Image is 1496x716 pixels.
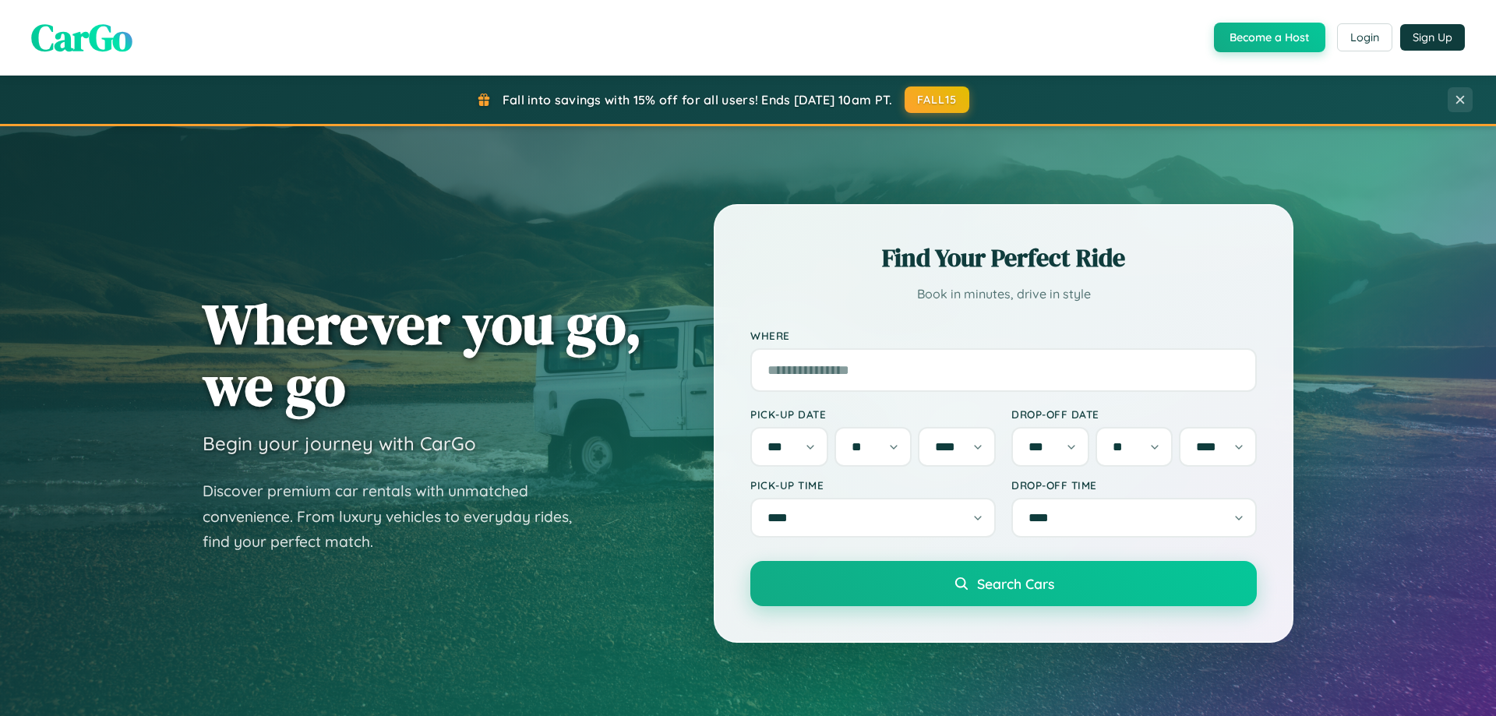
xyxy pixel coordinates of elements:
h1: Wherever you go, we go [203,293,642,416]
span: CarGo [31,12,132,63]
label: Drop-off Time [1011,478,1257,492]
label: Where [750,329,1257,342]
p: Book in minutes, drive in style [750,283,1257,305]
span: Fall into savings with 15% off for all users! Ends [DATE] 10am PT. [503,92,893,108]
button: Sign Up [1400,24,1465,51]
button: Become a Host [1214,23,1325,52]
button: Search Cars [750,561,1257,606]
button: FALL15 [905,86,970,113]
button: Login [1337,23,1392,51]
p: Discover premium car rentals with unmatched convenience. From luxury vehicles to everyday rides, ... [203,478,592,555]
label: Pick-up Date [750,407,996,421]
h2: Find Your Perfect Ride [750,241,1257,275]
label: Pick-up Time [750,478,996,492]
h3: Begin your journey with CarGo [203,432,476,455]
span: Search Cars [977,575,1054,592]
label: Drop-off Date [1011,407,1257,421]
